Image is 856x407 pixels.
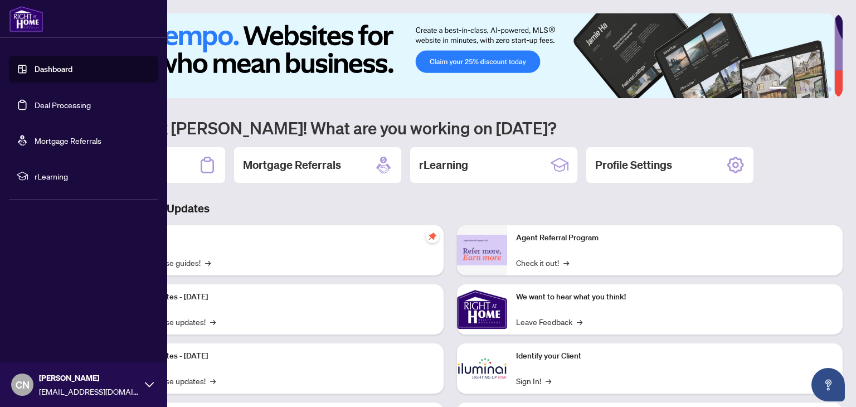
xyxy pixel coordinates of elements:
[117,291,435,303] p: Platform Updates - [DATE]
[16,377,30,393] span: CN
[595,157,672,173] h2: Profile Settings
[210,316,216,328] span: →
[516,350,834,362] p: Identify your Client
[35,100,91,110] a: Deal Processing
[457,235,507,265] img: Agent Referral Program
[9,6,43,32] img: logo
[516,256,569,269] a: Check it out!→
[811,368,845,401] button: Open asap
[210,375,216,387] span: →
[516,316,582,328] a: Leave Feedback→
[426,230,439,243] span: pushpin
[58,13,834,98] img: Slide 0
[818,87,823,91] button: 5
[516,375,551,387] a: Sign In!→
[35,170,150,182] span: rLearning
[577,316,582,328] span: →
[58,201,843,216] h3: Brokerage & Industry Updates
[35,135,101,146] a: Mortgage Referrals
[457,284,507,335] img: We want to hear what you think!
[769,87,787,91] button: 1
[791,87,796,91] button: 2
[809,87,814,91] button: 4
[39,385,139,398] span: [EMAIL_ADDRESS][DOMAIN_NAME]
[205,256,211,269] span: →
[58,117,843,138] h1: Welcome back [PERSON_NAME]! What are you working on [DATE]?
[546,375,551,387] span: →
[516,291,834,303] p: We want to hear what you think!
[800,87,805,91] button: 3
[827,87,831,91] button: 6
[457,343,507,394] img: Identify your Client
[35,64,72,74] a: Dashboard
[39,372,139,384] span: [PERSON_NAME]
[419,157,468,173] h2: rLearning
[243,157,341,173] h2: Mortgage Referrals
[117,232,435,244] p: Self-Help
[563,256,569,269] span: →
[117,350,435,362] p: Platform Updates - [DATE]
[516,232,834,244] p: Agent Referral Program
